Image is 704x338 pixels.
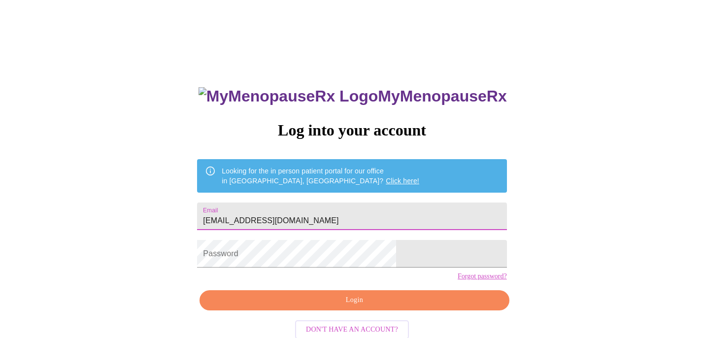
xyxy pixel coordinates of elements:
[386,177,419,185] a: Click here!
[211,294,498,306] span: Login
[200,290,509,310] button: Login
[199,87,378,105] img: MyMenopauseRx Logo
[293,325,411,333] a: Don't have an account?
[199,87,507,105] h3: MyMenopauseRx
[458,272,507,280] a: Forgot password?
[306,324,398,336] span: Don't have an account?
[222,162,419,190] div: Looking for the in person patient portal for our office in [GEOGRAPHIC_DATA], [GEOGRAPHIC_DATA]?
[197,121,506,139] h3: Log into your account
